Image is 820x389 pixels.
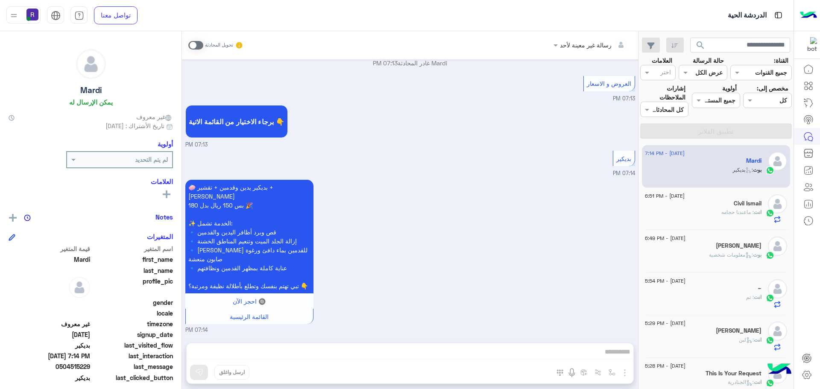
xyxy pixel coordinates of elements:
label: أولوية [722,84,737,93]
h5: Mardi [80,85,102,95]
img: tab [51,11,61,20]
h5: Mardi [746,157,761,164]
img: notes [24,214,31,221]
p: 5/9/2025, 7:14 PM [185,180,313,293]
span: 07:13 PM [613,95,635,102]
img: defaultAdmin.png [768,194,787,214]
span: تم [746,294,754,300]
p: الدردشة الحية [728,10,767,21]
a: tab [70,6,88,24]
span: 2025-09-05T16:14:10.07Z [9,351,90,360]
img: userImage [26,9,38,20]
button: search [690,38,711,56]
span: [DATE] - 5:28 PM [645,362,685,370]
img: defaultAdmin.png [768,322,787,341]
div: اختر [660,67,672,79]
span: : معلومات شخصية [709,252,753,258]
span: timezone [92,319,173,328]
img: profile [9,10,19,21]
button: تطبيق الفلاتر [640,123,792,139]
h6: العلامات [9,178,173,185]
span: انت [754,379,761,385]
span: gender [92,298,173,307]
img: tab [773,10,784,20]
span: بديكير [9,341,90,350]
span: [DATE] - 6:49 PM [645,234,685,242]
span: profile_pic [92,277,173,296]
span: last_message [92,362,173,371]
span: last_interaction [92,351,173,360]
span: اسم المتغير [92,244,173,253]
span: [DATE] - 6:51 PM [645,192,685,200]
label: القناة: [774,56,788,65]
span: [DATE] - 5:54 PM [645,277,685,285]
img: defaultAdmin.png [768,279,787,298]
img: WhatsApp [766,251,774,260]
span: search [695,40,706,50]
h5: This Is Your Request [706,370,761,377]
span: 07:13 PM [185,141,208,149]
span: 07:13 PM [373,59,398,67]
span: [DATE] - 7:14 PM [645,149,685,157]
img: defaultAdmin.png [768,152,787,171]
span: بديكير [616,155,631,162]
h5: Mahmoud Fawaz [716,327,761,334]
span: انت [754,209,761,215]
img: defaultAdmin.png [69,277,90,298]
img: WhatsApp [766,294,774,302]
img: WhatsApp [766,209,774,217]
span: signup_date [92,330,173,339]
span: 🔘 احجز الآن [233,298,266,305]
span: last_clicked_button [92,373,173,382]
h6: المتغيرات [147,233,173,240]
span: برجاء الاختيار من القائمة الاتية 👇 [189,117,284,126]
img: WhatsApp [766,166,774,175]
h6: Notes [155,213,173,221]
h5: Civil Ismail [734,200,761,207]
span: null [9,298,90,307]
img: WhatsApp [766,379,774,387]
small: تحويل المحادثة [205,42,233,49]
span: : الجنادرية [728,379,754,385]
span: انت [754,294,761,300]
label: حالة الرسالة [693,56,724,65]
span: 0504515229 [9,362,90,371]
label: إشارات الملاحظات [640,84,685,102]
span: null [9,309,90,318]
label: مخصص إلى: [757,84,788,93]
span: 2025-09-05T16:07:20.494Z [9,330,90,339]
span: 07:14 PM [613,170,635,176]
span: last_visited_flow [92,341,173,350]
img: defaultAdmin.png [768,237,787,256]
span: بديكير [9,373,90,382]
span: بوت [753,252,761,258]
span: العروض و الاسعار [587,80,631,87]
h6: يمكن الإرسال له [69,98,113,106]
span: : بديكير [732,167,753,173]
span: ماعندنا حجامه [721,209,754,215]
img: hulul-logo.png [764,355,794,385]
span: 07:14 PM [185,326,208,334]
img: WhatsApp [766,336,774,345]
h5: ~ [758,285,761,292]
label: العلامات [652,56,672,65]
img: add [9,214,17,222]
span: [DATE] - 5:29 PM [645,319,685,327]
img: defaultAdmin.png [76,50,105,79]
img: Logo [800,6,817,24]
span: Mardi [9,255,90,264]
a: تواصل معنا [94,6,138,24]
p: Mardi غادر المحادثة [185,58,635,67]
span: locale [92,309,173,318]
span: تاريخ الأشتراك : [DATE] [105,121,164,130]
span: first_name [92,255,173,264]
span: last_name [92,266,173,275]
span: غير معروف [136,112,173,121]
img: tab [74,11,84,20]
h6: أولوية [158,140,173,148]
span: غير معروف [9,319,90,328]
h5: Mahmoud Foluy [716,242,761,249]
span: : لبن [739,336,754,343]
button: ارسل واغلق [214,365,249,380]
span: قيمة المتغير [9,244,90,253]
